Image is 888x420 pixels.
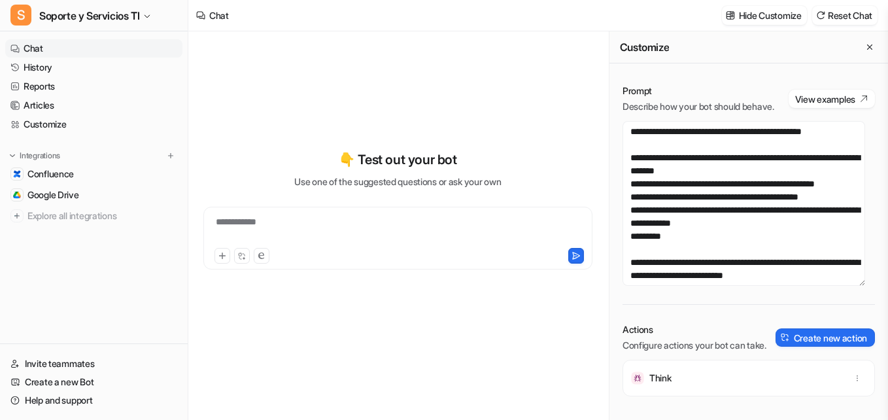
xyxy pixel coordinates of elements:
[10,5,31,26] span: S
[816,10,825,20] img: reset
[13,191,21,199] img: Google Drive
[620,41,669,54] h2: Customize
[5,39,182,58] a: Chat
[776,328,875,347] button: Create new action
[631,372,644,385] img: Think icon
[294,175,501,188] p: Use one of the suggested questions or ask your own
[726,10,735,20] img: customize
[5,207,182,225] a: Explore all integrations
[5,186,182,204] a: Google DriveGoogle Drive
[5,77,182,96] a: Reports
[812,6,878,25] button: Reset Chat
[5,165,182,183] a: ConfluenceConfluence
[739,9,802,22] p: Hide Customize
[209,9,229,22] div: Chat
[5,58,182,77] a: History
[39,7,139,25] span: Soporte y Servicios TI
[8,151,17,160] img: expand menu
[27,188,79,201] span: Google Drive
[5,355,182,373] a: Invite teammates
[789,90,875,108] button: View examples
[5,96,182,114] a: Articles
[623,323,766,336] p: Actions
[10,209,24,222] img: explore all integrations
[5,115,182,133] a: Customize
[27,205,177,226] span: Explore all integrations
[27,167,74,181] span: Confluence
[623,84,774,97] p: Prompt
[5,149,64,162] button: Integrations
[623,100,774,113] p: Describe how your bot should behave.
[862,39,878,55] button: Close flyout
[339,150,456,169] p: 👇 Test out your bot
[5,373,182,391] a: Create a new Bot
[20,150,60,161] p: Integrations
[649,372,672,385] p: Think
[13,170,21,178] img: Confluence
[5,391,182,410] a: Help and support
[623,339,766,352] p: Configure actions your bot can take.
[166,151,175,160] img: menu_add.svg
[722,6,807,25] button: Hide Customize
[781,333,790,342] img: create-action-icon.svg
